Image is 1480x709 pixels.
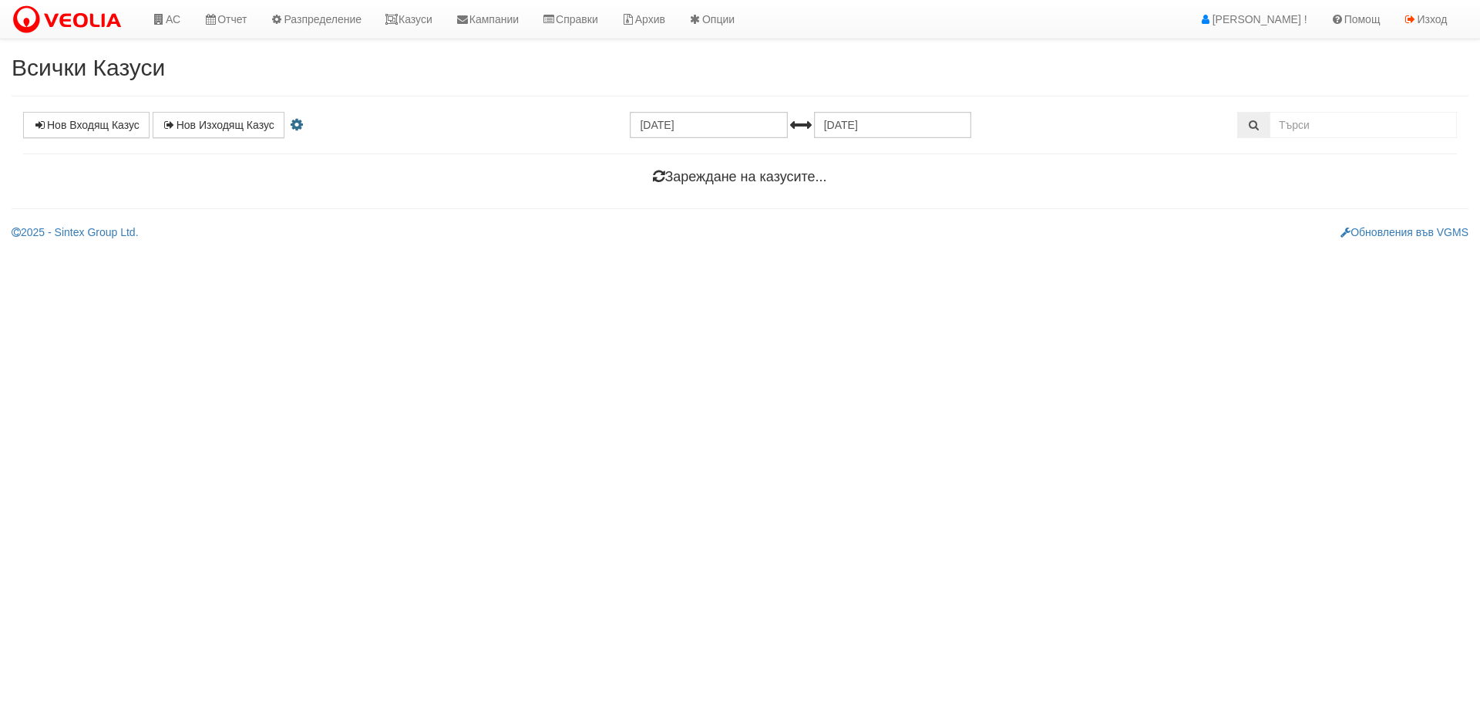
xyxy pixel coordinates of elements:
[153,112,284,138] a: Нов Изходящ Казус
[12,55,1468,80] h2: Всички Казуси
[1270,112,1457,138] input: Търсене по Идентификатор, Бл/Вх/Ап, Тип, Описание, Моб. Номер, Имейл, Файл, Коментар,
[12,226,139,238] a: 2025 - Sintex Group Ltd.
[12,4,129,36] img: VeoliaLogo.png
[23,112,150,138] a: Нов Входящ Казус
[288,120,306,130] i: Настройки
[1340,226,1468,238] a: Обновления във VGMS
[23,170,1457,185] h4: Зареждане на казусите...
